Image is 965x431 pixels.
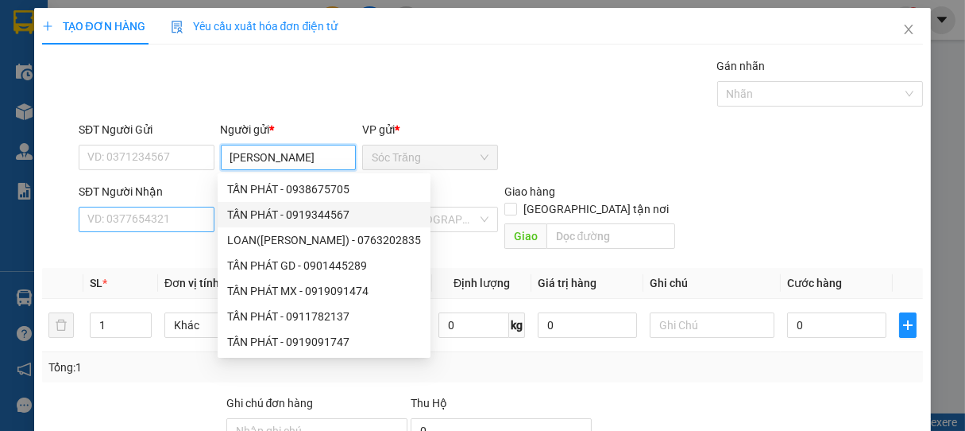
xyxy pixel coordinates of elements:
[717,60,766,72] label: Gán nhãn
[90,277,102,289] span: SL
[538,277,596,289] span: Giá trị hàng
[79,121,214,138] div: SĐT Người Gửi
[171,21,183,33] img: icon
[42,20,145,33] span: TẠO ĐƠN HÀNG
[227,206,421,223] div: TẤN PHÁT - 0919344567
[221,121,357,138] div: Người gửi
[504,223,546,249] span: Giao
[650,313,774,338] input: Ghi Chú
[509,313,525,338] span: kg
[218,227,430,253] div: LOAN(TẤN PHÁT) - 0763202835
[902,23,915,36] span: close
[8,107,19,118] span: environment
[787,277,842,289] span: Cước hàng
[171,20,338,33] span: Yêu cầu xuất hóa đơn điện tử
[227,308,421,325] div: TẤN PHÁT - 0911782137
[362,121,498,138] div: VP gửi
[227,333,421,351] div: TẤN PHÁT - 0919091747
[218,202,430,227] div: TẤN PHÁT - 0919344567
[218,304,430,329] div: TẤN PHÁT - 0911782137
[227,257,421,274] div: TẤN PHÁT GD - 0901445289
[517,200,675,218] span: [GEOGRAPHIC_DATA] tận nơi
[886,8,931,52] button: Close
[226,397,314,410] label: Ghi chú đơn hàng
[79,183,214,200] div: SĐT Người Nhận
[218,177,430,202] div: TẤN PHÁT - 0938675705
[164,277,224,289] span: Đơn vị tính
[48,313,74,338] button: delete
[8,8,64,64] img: logo.jpg
[454,277,510,289] span: Định lượng
[899,313,917,338] button: plus
[218,329,430,355] div: TẤN PHÁT - 0919091747
[504,185,555,198] span: Giao hàng
[227,181,421,198] div: TẤN PHÁT - 0938675705
[8,8,230,68] li: Vĩnh Thành (Sóc Trăng)
[218,278,430,304] div: TẤN PHÁT MX - 0919091474
[538,313,637,338] input: 0
[48,359,374,376] div: Tổng: 1
[174,313,279,337] span: Khác
[110,86,211,103] li: VP Quận 8
[643,268,780,299] th: Ghi chú
[227,282,421,300] div: TẤN PHÁT MX - 0919091474
[546,223,675,249] input: Dọc đường
[227,231,421,249] div: LOAN([PERSON_NAME]) - 0763202835
[42,21,53,32] span: plus
[900,319,917,332] span: plus
[8,86,110,103] li: VP Sóc Trăng
[372,146,488,169] span: Sóc Trăng
[218,253,430,278] div: TẤN PHÁT GD - 0901445289
[110,107,121,118] span: environment
[411,397,447,410] span: Thu Hộ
